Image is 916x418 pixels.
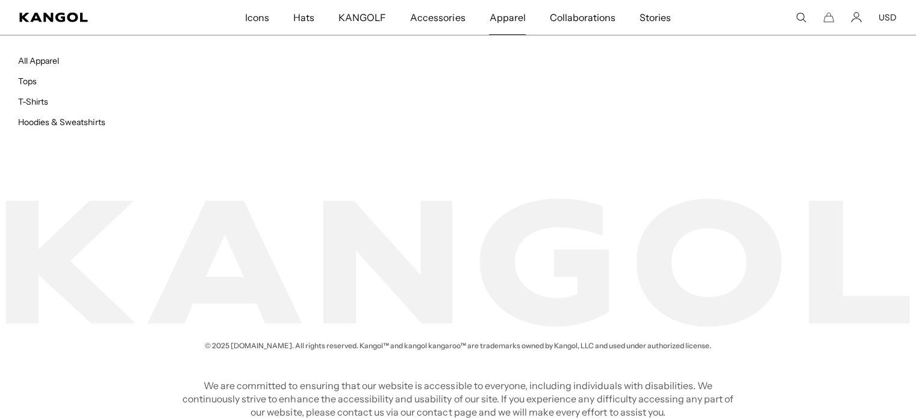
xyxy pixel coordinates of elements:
a: Hoodies & Sweatshirts [18,117,105,128]
a: T-Shirts [18,96,48,107]
a: Account [851,12,862,23]
a: Kangol [19,13,161,22]
button: USD [879,12,897,23]
summary: Search here [796,12,806,23]
a: All Apparel [18,55,59,66]
button: Cart [823,12,834,23]
a: Tops [18,76,37,87]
